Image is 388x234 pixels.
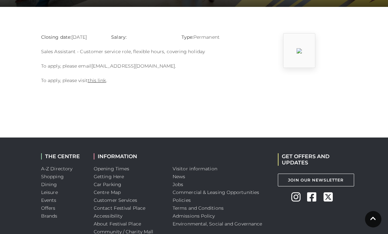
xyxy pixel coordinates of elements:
[41,189,58,195] a: Leisure
[94,174,124,180] a: Getting Here
[41,33,101,41] p: [DATE]
[41,166,72,172] a: A-Z Directory
[94,197,137,203] a: Customer Services
[41,62,242,70] p: To apply, please email .
[94,213,122,219] a: Accessibility
[297,48,302,53] img: 8bY9_1697533926_5CHW.png
[278,174,354,186] a: Join Our Newsletter
[41,205,56,211] a: Offers
[94,166,129,172] a: Opening Times
[173,166,217,172] a: Visitor information
[88,77,106,83] a: this link
[41,213,58,219] a: Brands
[41,48,242,55] p: Sales Assistant - Customer service role, flexible hours, covering holiday
[94,181,121,187] a: Car Parking
[41,181,57,187] a: Dining
[41,76,242,84] p: To apply, please visit .
[182,33,242,41] p: Permanent
[91,63,175,69] a: [EMAIL_ADDRESS][DOMAIN_NAME]
[173,189,259,195] a: Commercial & Leasing Opportunities
[173,181,183,187] a: Jobs
[182,34,193,40] strong: Type:
[94,153,163,160] h2: INFORMATION
[173,174,185,180] a: News
[94,189,121,195] a: Centre Map
[41,34,71,40] strong: Closing date:
[41,197,57,203] a: Events
[41,174,64,180] a: Shopping
[41,153,84,160] h2: THE CENTRE
[173,197,191,203] a: Policies
[278,153,347,166] h2: GET OFFERS AND UPDATES
[173,221,262,227] a: Environmental, Social and Governance
[111,34,127,40] strong: Salary:
[173,205,224,211] a: Terms and Conditions
[94,205,145,211] a: Contact Festival Place
[173,213,215,219] a: Admissions Policy
[94,221,141,227] a: About Festival Place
